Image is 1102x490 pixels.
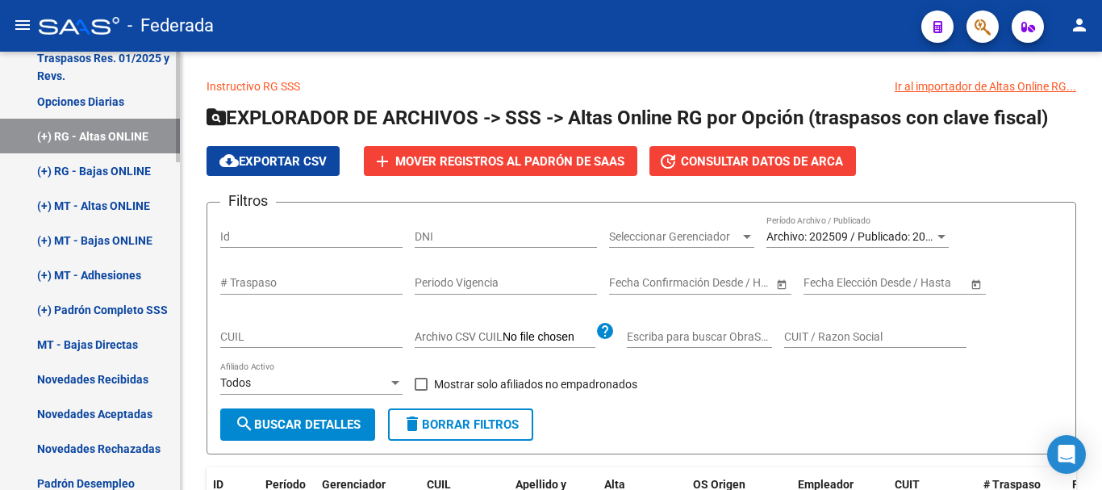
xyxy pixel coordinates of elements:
[682,276,761,290] input: Fecha fin
[235,414,254,433] mat-icon: search
[235,417,361,432] span: Buscar Detalles
[207,107,1048,129] span: EXPLORADOR DE ARCHIVOS -> SSS -> Altas Online RG por Opción (traspasos con clave fiscal)
[127,8,214,44] span: - Federada
[609,230,740,244] span: Seleccionar Gerenciador
[415,330,503,343] span: Archivo CSV CUIL
[1070,15,1089,35] mat-icon: person
[388,408,533,441] button: Borrar Filtros
[13,15,32,35] mat-icon: menu
[207,80,300,93] a: Instructivo RG SSS
[434,375,637,394] span: Mostrar solo afiliados no empadronados
[804,276,862,290] input: Fecha inicio
[658,152,678,171] mat-icon: update
[220,190,276,212] h3: Filtros
[895,77,1076,95] div: Ir al importador de Altas Online RG...
[609,276,668,290] input: Fecha inicio
[220,376,251,389] span: Todos
[681,154,843,169] span: Consultar datos de ARCA
[403,414,422,433] mat-icon: delete
[207,146,340,176] button: Exportar CSV
[876,276,955,290] input: Fecha fin
[766,230,951,243] span: Archivo: 202509 / Publicado: 202508
[595,321,615,341] mat-icon: help
[967,275,984,292] button: Open calendar
[219,154,327,169] span: Exportar CSV
[395,154,624,169] span: Mover registros al PADRÓN de SAAS
[503,330,595,345] input: Archivo CSV CUIL
[364,146,637,176] button: Mover registros al PADRÓN de SAAS
[1047,435,1086,474] div: Open Intercom Messenger
[649,146,856,176] button: Consultar datos de ARCA
[773,275,790,292] button: Open calendar
[220,408,375,441] button: Buscar Detalles
[219,151,239,170] mat-icon: cloud_download
[373,152,392,171] mat-icon: add
[403,417,519,432] span: Borrar Filtros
